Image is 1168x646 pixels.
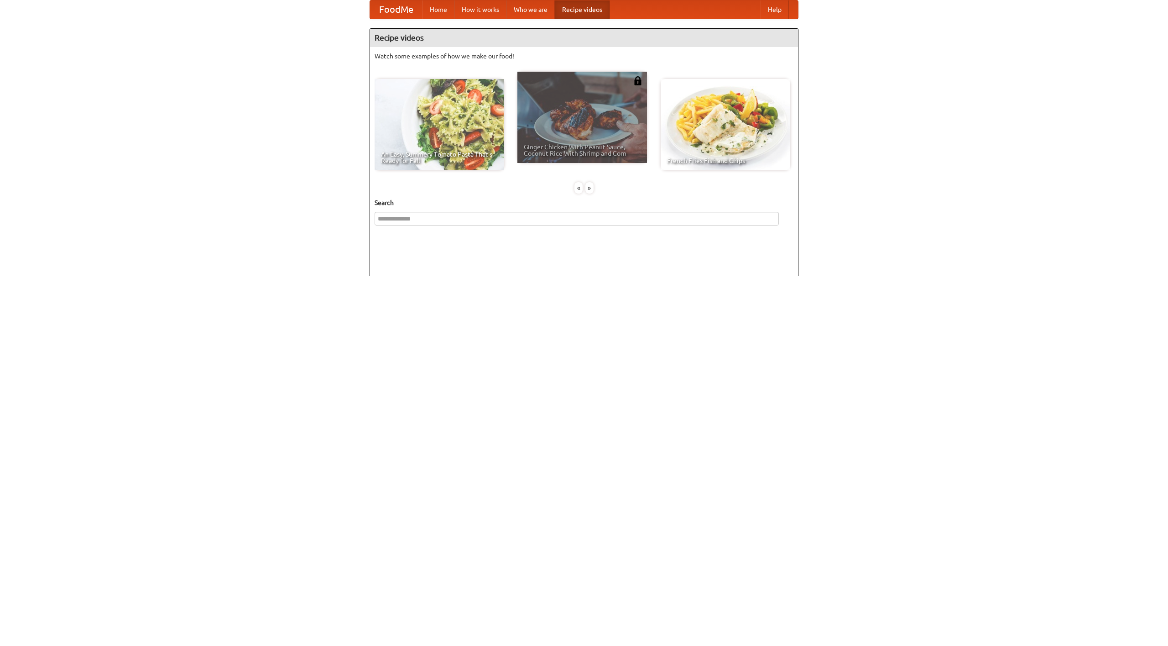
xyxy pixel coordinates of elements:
[633,76,642,85] img: 483408.png
[422,0,454,19] a: Home
[381,151,498,164] span: An Easy, Summery Tomato Pasta That's Ready for Fall
[667,158,784,164] span: French Fries Fish and Chips
[370,29,798,47] h4: Recipe videos
[574,182,583,194] div: «
[454,0,506,19] a: How it works
[375,198,793,207] h5: Search
[375,52,793,61] p: Watch some examples of how we make our food!
[506,0,555,19] a: Who we are
[761,0,789,19] a: Help
[585,182,594,194] div: »
[370,0,422,19] a: FoodMe
[661,79,790,170] a: French Fries Fish and Chips
[555,0,610,19] a: Recipe videos
[375,79,504,170] a: An Easy, Summery Tomato Pasta That's Ready for Fall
